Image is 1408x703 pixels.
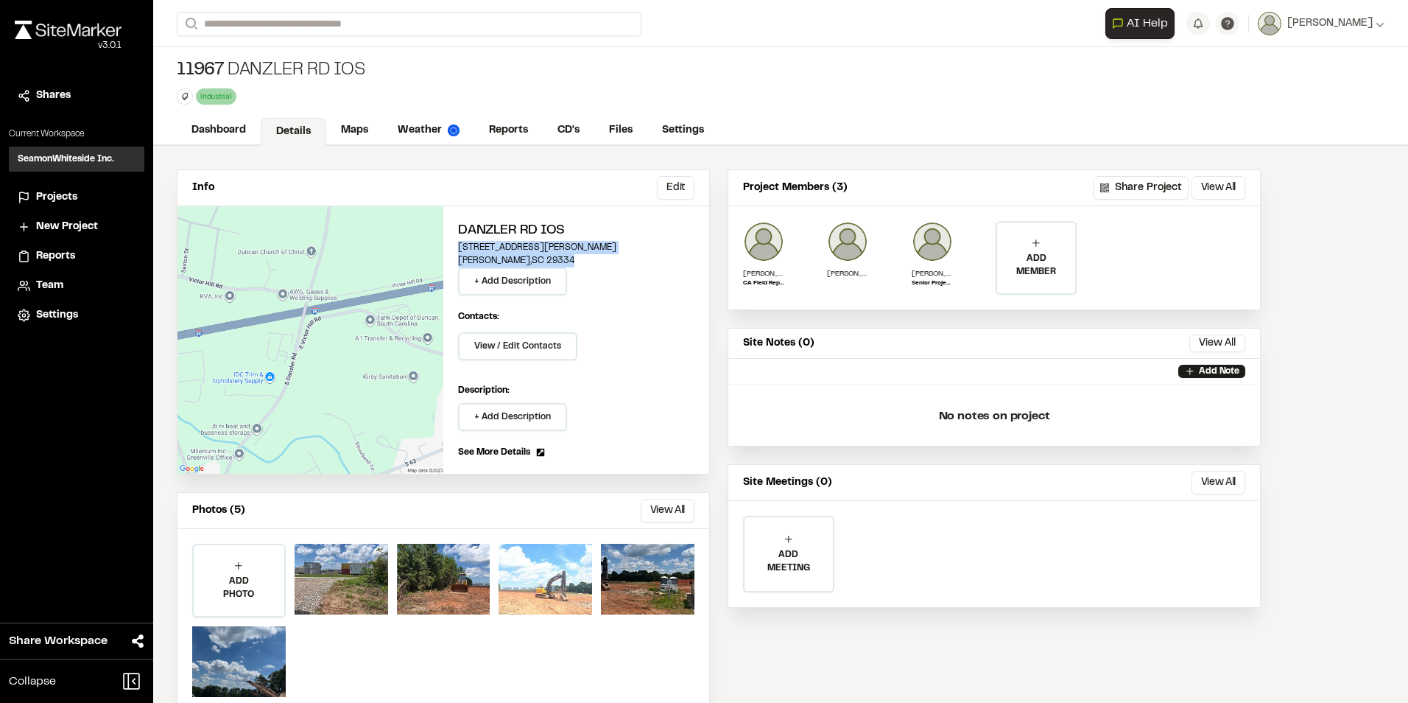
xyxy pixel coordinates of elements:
[36,189,77,206] span: Projects
[827,268,868,279] p: [PERSON_NAME]
[641,499,694,522] button: View All
[1258,12,1384,35] button: [PERSON_NAME]
[997,252,1075,279] p: ADD MEMBER
[18,189,135,206] a: Projects
[36,307,78,323] span: Settings
[261,118,326,146] a: Details
[36,88,71,104] span: Shares
[18,307,135,323] a: Settings
[1191,176,1245,200] button: View All
[326,116,383,144] a: Maps
[177,88,193,105] button: Edit Tags
[196,88,236,104] div: industrial
[458,241,694,254] p: [STREET_ADDRESS][PERSON_NAME]
[743,180,848,196] p: Project Members (3)
[192,180,214,196] p: Info
[1105,8,1175,39] button: Open AI Assistant
[9,632,108,650] span: Share Workspace
[18,278,135,294] a: Team
[177,116,261,144] a: Dashboard
[1189,335,1245,352] button: View All
[1094,176,1189,200] button: Share Project
[743,221,784,262] img: Katlyn Thomasson
[458,403,567,431] button: + Add Description
[9,673,56,690] span: Collapse
[912,221,953,262] img: Andrew Ackley
[594,116,647,144] a: Files
[1258,12,1281,35] img: User
[458,446,530,459] span: See More Details
[458,254,694,267] p: [PERSON_NAME] , SC 29334
[1127,15,1168,32] span: AI Help
[18,219,135,235] a: New Project
[743,335,814,351] p: Site Notes (0)
[912,279,953,288] p: Senior Project Manager
[383,116,474,144] a: Weather
[912,268,953,279] p: [PERSON_NAME]
[36,219,98,235] span: New Project
[458,332,577,360] button: View / Edit Contacts
[1287,15,1373,32] span: [PERSON_NAME]
[743,279,784,288] p: CA Field Representative
[458,310,499,323] p: Contacts:
[15,39,122,52] div: Oh geez...please don't...
[458,221,694,241] h2: Danzler Rd IOS
[192,503,245,519] p: Photos (5)
[1105,8,1180,39] div: Open AI Assistant
[458,384,694,397] p: Description:
[647,116,719,144] a: Settings
[18,153,114,166] h3: SeamonWhiteside Inc.
[18,88,135,104] a: Shares
[740,393,1248,440] p: No notes on project
[458,267,567,295] button: + Add Description
[36,278,63,294] span: Team
[743,268,784,279] p: [PERSON_NAME]
[36,248,75,265] span: Reports
[177,59,225,83] span: 11967
[18,248,135,265] a: Reports
[177,12,203,36] button: Search
[743,475,832,491] p: Site Meetings (0)
[745,548,833,575] p: ADD MEETING
[1199,365,1239,378] p: Add Note
[448,125,460,136] img: precipai.png
[543,116,594,144] a: CD's
[194,575,284,601] p: ADD PHOTO
[1191,471,1245,494] button: View All
[474,116,543,144] a: Reports
[9,127,144,141] p: Current Workspace
[827,221,868,262] img: Jake Shelley
[177,59,365,83] div: Danzler Rd IOS
[15,21,122,39] img: rebrand.png
[657,176,694,200] button: Edit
